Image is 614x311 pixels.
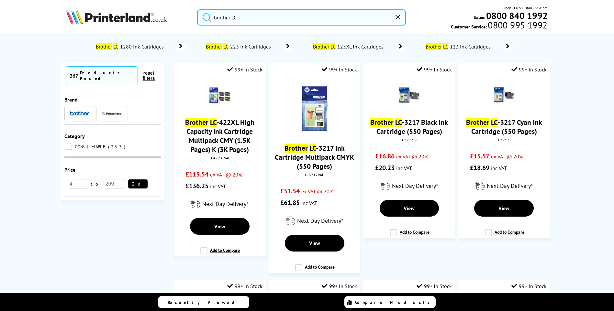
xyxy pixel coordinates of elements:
[392,182,438,189] span: Next Day Delivery*
[301,200,317,206] span: inc VAT
[470,164,489,172] span: £18.69
[425,42,513,51] a: Brother LC-123 Ink Cartridges
[355,299,433,305] span: Compare Products
[64,96,78,103] span: Brand
[396,153,428,160] span: ex VAT @ 20%
[511,66,547,73] div: 99+ In Stock
[295,264,335,276] label: Add to Compare
[487,182,533,189] span: Next Day Delivery*
[64,133,85,139] span: Category
[185,118,254,154] a: Brother LC-422XL High Capacity Ink Cartridge Multipack CMY (1.5K Pages) K (3K Pages)
[498,205,509,211] span: View
[64,166,75,173] span: Price
[108,144,127,150] span: 267
[487,22,547,28] span: 0800 995 1992
[190,218,250,235] a: View
[70,111,89,116] img: Brother
[285,235,344,252] a: View
[395,118,402,127] mark: LC
[177,195,262,213] div: modal_delivery
[370,118,448,136] a: Brother LC-3217 Black Ink Cartridge (550 Pages)
[95,42,186,51] a: Brother LC-1280 Ink Cartridges
[417,66,452,73] div: 99+ In Stock
[417,283,452,289] div: 99+ In Stock
[474,14,485,20] span: Sales:
[66,10,167,24] img: Printerland Logo
[390,229,430,241] label: Add to Compare
[396,165,412,171] span: inc VAT
[463,137,545,142] div: LC3217C
[138,70,159,81] button: reset filters
[313,43,329,50] mark: Brother
[470,152,489,160] span: £15.57
[466,118,542,136] a: Brother LC-3217 Cyan Ink Cartridge (550 Pages)
[309,240,320,246] span: View
[344,296,436,308] a: Compare Products
[493,84,515,107] img: Brother-LC3217C-Small.gif
[70,72,78,79] span: 267
[367,177,452,195] div: modal_delivery
[227,66,262,73] div: 99+ In Stock
[272,212,357,230] div: modal_delivery
[185,170,208,178] span: £113.54
[102,112,121,115] img: Printerland
[322,66,357,73] div: 99+ In Stock
[223,43,228,50] mark: LC
[330,43,335,50] mark: LC
[491,165,507,171] span: inc VAT
[210,118,217,127] mark: LC
[370,118,394,127] mark: Brother
[504,5,548,11] span: Mon - Fri 9:00am - 5:30pm
[197,9,406,26] input: Search product or brand
[80,70,135,81] div: Products Found
[322,283,357,289] div: 99+ In Stock
[301,188,333,195] span: ex VAT @ 20%
[200,247,240,260] label: Add to Compare
[474,200,534,217] a: View
[128,179,148,188] button: Go
[185,182,208,190] span: £136.25
[375,164,395,172] span: £20.23
[210,183,226,189] span: inc VAT
[210,171,242,178] span: ex VAT @ 20%
[158,296,249,308] a: Recently Viewed
[398,84,420,107] img: Brother-LC3217BK-Main-Small.gif
[485,13,548,19] a: 0800 840 1992
[312,42,406,51] a: Brother LC-125XL Ink Cartridges
[275,144,354,171] a: Brother LC-3217 Ink Cartridge Multipack CMYK (550 Pages)
[491,118,497,127] mark: LC
[95,43,166,50] span: -1280 Ink Cartridges
[511,283,547,289] div: 99+ In Stock
[280,187,300,195] span: £51.54
[208,84,231,107] img: Brother-LC422XLVAL-Main-Small.gif
[486,10,548,22] b: 0800 840 1992
[462,177,547,195] div: modal_delivery
[290,84,339,133] img: LC3217VALTHUMB.jpg
[113,43,118,50] mark: LC
[185,118,208,127] mark: Brother
[104,179,125,189] input: 269
[73,144,107,150] span: CONSUMABLE
[96,43,112,50] mark: Brother
[68,179,89,189] input: 4
[491,153,523,160] span: ex VAT @ 20%
[66,10,189,25] a: Printerland Logo
[66,144,72,150] input: CONSUMABLE 267
[205,43,274,50] span: -223 Ink Cartridges
[206,43,222,50] mark: Brother
[227,283,262,289] div: 99+ In Stock
[205,42,293,51] a: Brother LC-223 Ink Cartridges
[443,43,448,50] mark: LC
[297,217,343,224] span: Next Day Delivery*
[404,205,415,211] span: View
[466,118,489,127] mark: Brother
[485,229,524,241] label: Add to Compare
[309,144,316,153] mark: LC
[380,200,439,217] a: View
[89,181,104,187] span: to
[368,137,450,142] div: LC3217BK
[274,172,355,177] div: LC3217VAL
[312,43,386,50] span: -125XL Ink Cartridges
[285,144,308,153] mark: Brother
[451,22,547,30] span: Customer Service:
